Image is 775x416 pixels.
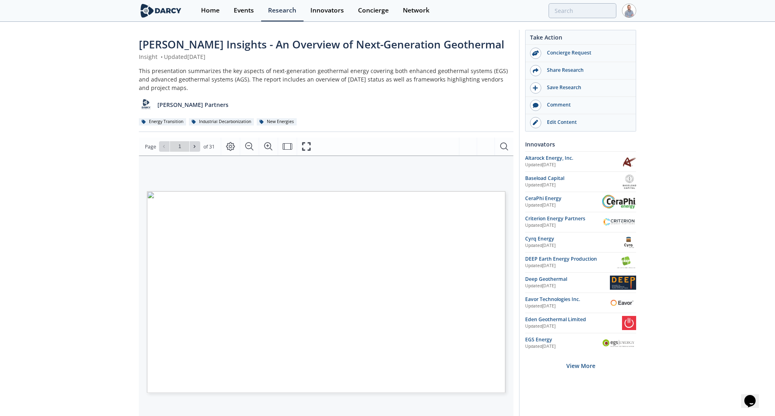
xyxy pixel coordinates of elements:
img: EGS Energy [602,339,636,347]
div: Insight Updated [DATE] [139,52,513,61]
div: View More [525,353,636,378]
a: Edit Content [526,114,636,131]
div: Updated [DATE] [525,263,616,269]
img: DEEP Earth Energy Production [616,255,636,270]
div: Updated [DATE] [525,222,602,229]
div: Take Action [526,33,636,45]
div: Research [268,7,296,14]
div: Updated [DATE] [525,202,602,209]
img: Eden Geothermal Limited [622,316,636,330]
a: Cyrq Energy Updated[DATE] Cyrq Energy [525,235,636,249]
a: Altarock Energy, Inc. Updated[DATE] Altarock Energy, Inc. [525,155,636,169]
img: logo-wide.svg [139,4,183,18]
div: Network [403,7,429,14]
a: EGS Energy Updated[DATE] EGS Energy [525,336,636,350]
a: CeraPhi Energy Updated[DATE] CeraPhi Energy [525,195,636,209]
a: Criterion Energy Partners Updated[DATE] Criterion Energy Partners [525,215,636,229]
div: New Energies [257,118,297,125]
img: Criterion Energy Partners [602,217,636,226]
div: DEEP Earth Energy Production [525,255,616,263]
div: Updated [DATE] [525,323,622,330]
span: [PERSON_NAME] Insights - An Overview of Next-Generation Geothermal [139,37,504,52]
a: Baseload Capital Updated[DATE] Baseload Capital [525,175,636,189]
div: This presentation summarizes the key aspects of next-generation geothermal energy covering both e... [139,67,513,92]
img: Altarock Energy, Inc. [622,155,636,169]
div: Innovators [525,137,636,151]
p: [PERSON_NAME] Partners [157,100,228,109]
div: Eavor Technologies Inc. [525,296,608,303]
div: Cyrq Energy [525,235,622,242]
div: Energy Transition [139,118,186,125]
div: Eden Geothermal Limited [525,316,622,323]
div: Baseload Capital [525,175,623,182]
a: Deep Geothermal Updated[DATE] Deep Geothermal [525,276,636,290]
div: Deep Geothermal [525,276,610,283]
div: Criterion Energy Partners [525,215,602,222]
a: Eavor Technologies Inc. Updated[DATE] Eavor Technologies Inc. [525,296,636,310]
div: Concierge [358,7,389,14]
img: Deep Geothermal [610,276,636,290]
div: Innovators [310,7,344,14]
div: EGS Energy [525,336,602,343]
span: • [159,53,164,61]
img: Baseload Capital [623,175,636,189]
div: Updated [DATE] [525,242,622,249]
div: Concierge Request [541,49,632,56]
div: Save Research [541,84,632,91]
div: Altarock Energy, Inc. [525,155,622,162]
div: Edit Content [541,119,632,126]
a: Eden Geothermal Limited Updated[DATE] Eden Geothermal Limited [525,316,636,330]
div: Updated [DATE] [525,182,623,188]
div: Comment [541,101,632,109]
div: Updated [DATE] [525,343,602,350]
div: Events [234,7,254,14]
img: Cyrq Energy [622,235,636,249]
img: Eavor Technologies Inc. [608,296,636,310]
img: Profile [622,4,636,18]
div: Home [201,7,220,14]
div: Industrial Decarbonization [189,118,254,125]
div: Share Research [541,67,632,74]
div: CeraPhi Energy [525,195,602,202]
input: Advanced Search [549,3,616,18]
div: Updated [DATE] [525,303,608,309]
a: DEEP Earth Energy Production Updated[DATE] DEEP Earth Energy Production [525,255,636,270]
div: Updated [DATE] [525,162,622,168]
div: Updated [DATE] [525,283,610,289]
img: CeraPhi Energy [602,195,636,208]
iframe: chat widget [741,384,767,408]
